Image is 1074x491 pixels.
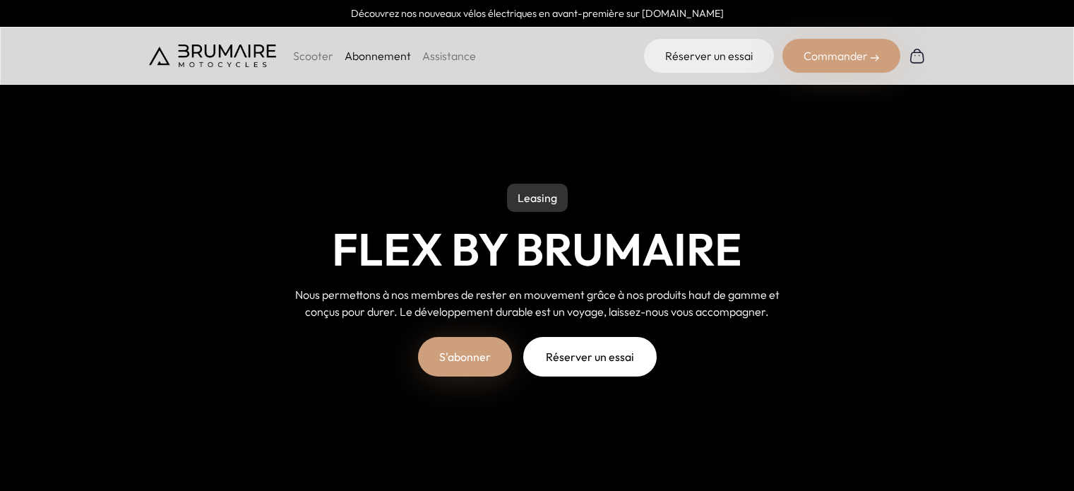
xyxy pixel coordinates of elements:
[293,47,333,64] p: Scooter
[418,337,512,377] a: S'abonner
[871,54,879,62] img: right-arrow-2.png
[332,223,742,276] h1: Flex by Brumaire
[644,39,774,73] a: Réserver un essai
[149,45,276,67] img: Brumaire Motocycles
[295,288,780,319] span: Nous permettons à nos membres de rester en mouvement grâce à nos produits haut de gamme et conçus...
[523,337,657,377] a: Réserver un essai
[507,184,568,212] p: Leasing
[345,49,411,63] a: Abonnement
[909,47,926,64] img: Panier
[422,49,476,63] a: Assistance
[782,39,900,73] div: Commander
